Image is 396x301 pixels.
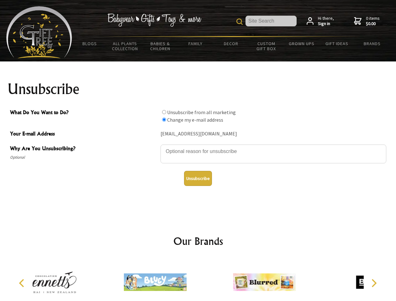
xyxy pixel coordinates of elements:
span: 0 items [366,15,380,27]
a: Grown Ups [284,37,319,50]
span: What Do You Want to Do? [10,108,157,118]
input: Site Search [246,16,297,26]
h1: Unsubscribe [8,82,389,97]
button: Previous [16,276,29,290]
h2: Our Brands [13,234,384,249]
button: Next [367,276,381,290]
span: Why Are You Unsubscribing? [10,145,157,154]
label: Unsubscribe from all marketing [167,109,236,115]
a: Babies & Children [143,37,178,55]
strong: $0.00 [366,21,380,27]
a: All Plants Collection [108,37,143,55]
span: Your E-mail Address [10,130,157,139]
a: Gift Ideas [319,37,355,50]
textarea: Why Are You Unsubscribing? [161,145,386,163]
strong: Sign in [318,21,334,27]
a: 0 items$0.00 [354,16,380,27]
label: Change my e-mail address [167,117,223,123]
a: Hi there,Sign in [307,16,334,27]
a: Custom Gift Box [249,37,284,55]
div: [EMAIL_ADDRESS][DOMAIN_NAME] [161,129,386,139]
span: Optional [10,154,157,161]
button: Unsubscribe [184,171,212,186]
a: Family [178,37,214,50]
img: Babyware - Gifts - Toys and more... [6,6,72,58]
img: Babywear - Gifts - Toys & more [107,13,201,27]
input: What Do You Want to Do? [162,110,166,114]
a: Brands [355,37,390,50]
span: Hi there, [318,16,334,27]
a: Decor [213,37,249,50]
input: What Do You Want to Do? [162,118,166,122]
img: product search [236,18,243,25]
a: BLOGS [72,37,108,50]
